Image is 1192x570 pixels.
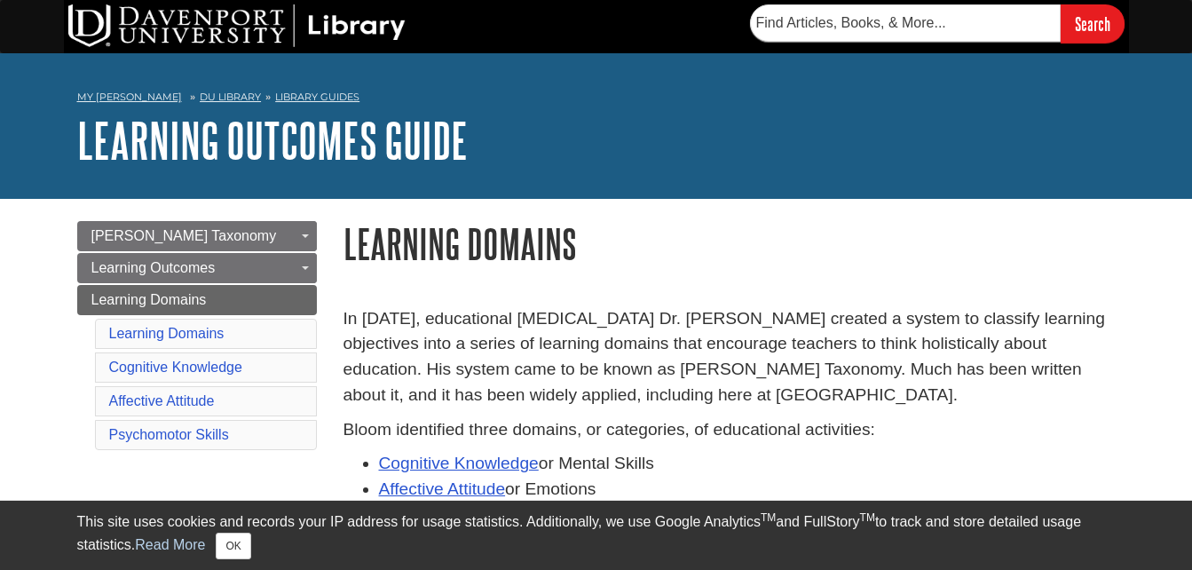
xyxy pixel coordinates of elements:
[379,454,539,472] a: Cognitive Knowledge
[343,306,1116,408] p: In [DATE], educational [MEDICAL_DATA] Dr. [PERSON_NAME] created a system to classify learning obj...
[109,326,225,341] a: Learning Domains
[77,113,468,168] a: Learning Outcomes Guide
[379,477,1116,503] li: or Emotions
[275,91,359,103] a: Library Guides
[109,427,229,442] a: Psychomotor Skills
[343,417,1116,443] p: Bloom identified three domains, or categories, of educational activities:
[216,533,250,559] button: Close
[109,360,242,375] a: Cognitive Knowledge
[77,253,317,283] a: Learning Outcomes
[750,4,1125,43] form: Searches DU Library's articles, books, and more
[379,479,506,498] a: Affective Attitude
[343,221,1116,266] h1: Learning Domains
[761,511,776,524] sup: TM
[77,85,1116,114] nav: breadcrumb
[77,221,317,251] a: [PERSON_NAME] Taxonomy
[68,4,406,47] img: DU Library
[860,511,875,524] sup: TM
[77,511,1116,559] div: This site uses cookies and records your IP address for usage statistics. Additionally, we use Goo...
[1061,4,1125,43] input: Search
[77,221,317,454] div: Guide Page Menu
[200,91,261,103] a: DU Library
[91,292,207,307] span: Learning Domains
[379,451,1116,477] li: or Mental Skills
[109,393,215,408] a: Affective Attitude
[750,4,1061,42] input: Find Articles, Books, & More...
[91,228,277,243] span: [PERSON_NAME] Taxonomy
[91,260,216,275] span: Learning Outcomes
[77,90,182,105] a: My [PERSON_NAME]
[77,285,317,315] a: Learning Domains
[135,537,205,552] a: Read More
